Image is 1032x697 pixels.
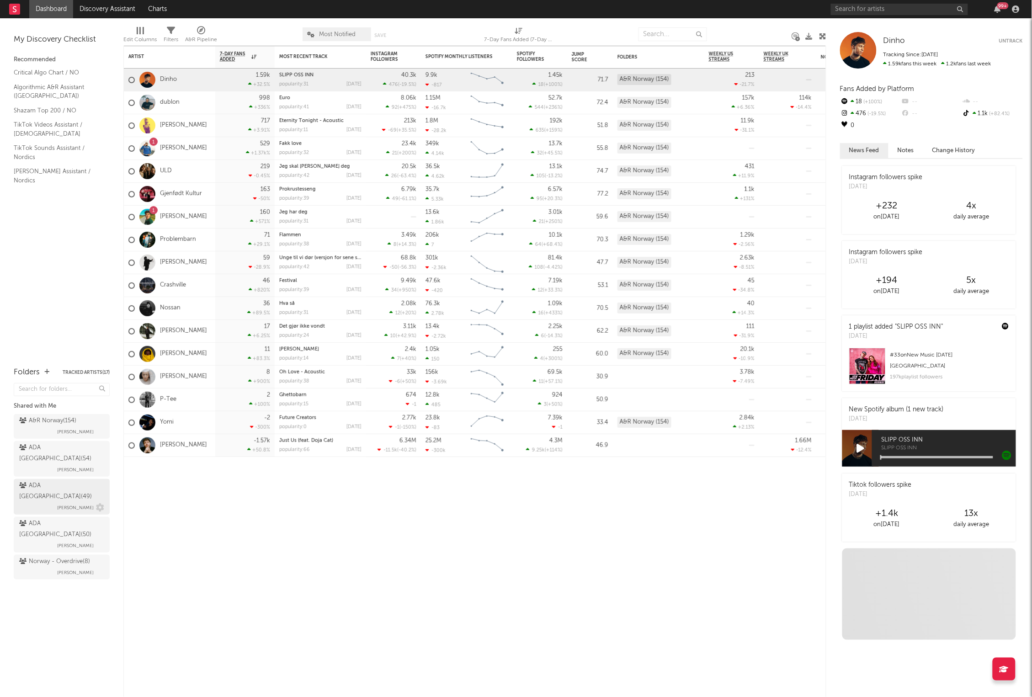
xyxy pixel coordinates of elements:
[572,234,608,245] div: 70.3
[160,442,207,449] a: [PERSON_NAME]
[617,97,671,108] div: A&R Norway (154)
[734,81,755,87] div: -21.7 %
[279,118,344,123] a: Eternity Tonight - Acoustic
[572,257,608,268] div: 47.7
[259,95,270,101] div: 998
[535,242,542,247] span: 64
[164,23,178,49] div: Filters
[988,112,1010,117] span: +82.4 %
[840,96,901,108] div: 18
[279,173,309,178] div: popularity: 42
[386,150,416,156] div: ( )
[279,73,362,78] div: SLIPP OSS INN
[535,105,544,110] span: 544
[261,164,270,170] div: 219
[263,278,270,284] div: 46
[382,127,416,133] div: ( )
[250,218,270,224] div: +571 %
[530,127,563,133] div: ( )
[890,372,1009,383] div: 197k playlist followers
[389,82,398,87] span: 476
[385,173,416,179] div: ( )
[572,166,608,177] div: 74.7
[532,81,563,87] div: ( )
[572,212,608,223] div: 59.6
[279,255,362,261] div: Unge til vi dør (versjon for sene sommerkvelder)
[220,51,249,62] span: 7-Day Fans Added
[842,348,1016,391] a: #33onNew Music [DATE] [GEOGRAPHIC_DATA]197kplaylist followers
[840,85,915,92] span: Fans Added by Platform
[467,274,508,297] svg: Chart title
[57,540,94,551] span: [PERSON_NAME]
[517,51,549,62] div: Spotify Followers
[467,251,508,274] svg: Chart title
[883,52,938,58] span: Tracking Since: [DATE]
[279,82,309,87] div: popularity: 31
[14,383,110,396] input: Search for folders...
[548,72,563,78] div: 1.45k
[279,96,362,101] div: Euro
[995,5,1001,13] button: 99+
[426,265,447,271] div: -2.36k
[549,164,563,170] div: 13.1k
[734,264,755,270] div: -8.51 %
[248,127,270,133] div: +3.91 %
[923,143,984,158] button: Change History
[160,213,207,221] a: [PERSON_NAME]
[388,241,416,247] div: ( )
[849,248,923,257] div: Instagram followers spike
[426,95,441,101] div: 1.15M
[617,120,671,131] div: A&R Norway (154)
[426,232,439,238] div: 206k
[279,54,348,59] div: Most Recent Track
[883,61,991,67] span: 1.2k fans last week
[160,99,180,106] a: dublon
[849,257,923,266] div: [DATE]
[279,187,316,192] a: Prokrustesseng
[14,120,101,138] a: TikTok Videos Assistant / [DEMOGRAPHIC_DATA]
[279,141,362,146] div: Fakk love
[279,105,309,110] div: popularity: 41
[14,82,101,101] a: Algorithmic A&R Assistant ([GEOGRAPHIC_DATA])
[544,151,561,156] span: +45.5 %
[253,196,270,202] div: -50 %
[279,370,325,375] a: Oh Love - Acoustic
[735,127,755,133] div: -31.1 %
[19,415,76,426] div: A&R Norway ( 154 )
[402,141,416,147] div: 23.4k
[279,210,308,215] a: Jeg har deg
[617,143,671,154] div: A&R Norway (154)
[14,68,101,78] a: Critical Algo Chart / NO
[740,255,755,261] div: 2.63k
[831,4,968,15] input: Search for artists
[389,265,398,270] span: -50
[546,174,561,179] span: -13.2 %
[279,347,319,352] a: [PERSON_NAME]
[742,95,755,101] div: 157k
[840,120,901,132] div: 0
[537,197,543,202] span: 95
[539,219,544,224] span: 21
[862,100,883,105] span: +100 %
[185,34,217,45] div: A&R Pipeline
[962,96,1023,108] div: --
[467,206,508,229] svg: Chart title
[160,236,196,244] a: Problembarn
[402,164,416,170] div: 20.5k
[467,137,508,160] svg: Chart title
[546,128,561,133] span: +159 %
[399,151,415,156] span: +200 %
[849,182,923,192] div: [DATE]
[638,27,707,41] input: Search...
[545,265,561,270] span: -4.42 %
[617,211,671,222] div: A&R Norway (154)
[14,517,110,553] a: ADA [GEOGRAPHIC_DATA](50)[PERSON_NAME]
[536,128,544,133] span: 635
[426,186,440,192] div: 35.7k
[548,209,563,215] div: 3.01k
[160,282,186,289] a: Crashville
[160,419,174,426] a: Yomi
[346,219,362,224] div: [DATE]
[256,72,270,78] div: 1.59k
[160,144,207,152] a: [PERSON_NAME]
